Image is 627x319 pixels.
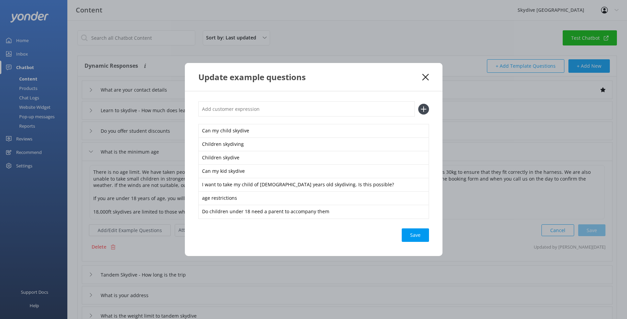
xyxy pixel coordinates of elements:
div: Can my child skydive [198,124,429,138]
div: Update example questions [198,71,423,83]
div: I want to take my child of [DEMOGRAPHIC_DATA] years old skydiving. Is this possible? [198,178,429,192]
div: age restrictions [198,191,429,205]
div: Children skydive [198,151,429,165]
button: Close [422,74,429,81]
div: Children skydiving [198,137,429,152]
div: Do children under 18 need a parent to accompany them [198,205,429,219]
div: Can my kid skydive [198,164,429,179]
button: Save [402,228,429,242]
input: Add customer expression [198,101,415,117]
